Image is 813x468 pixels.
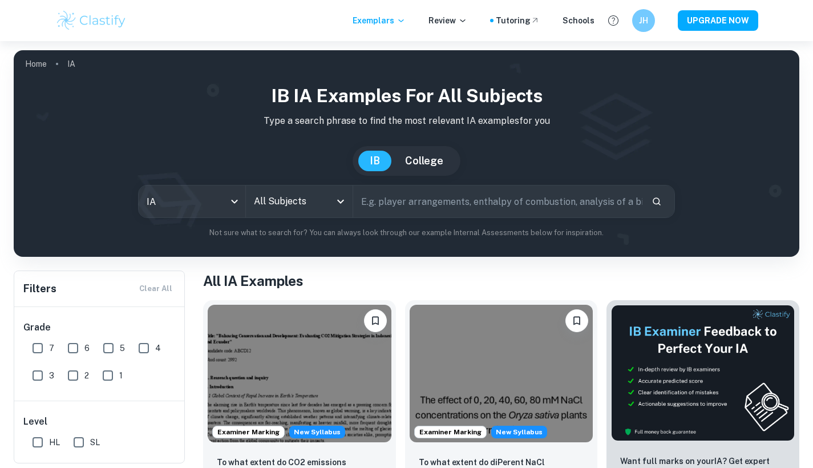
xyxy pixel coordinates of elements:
img: Clastify logo [55,9,128,32]
div: IA [139,185,245,217]
h6: Grade [23,321,176,334]
img: Thumbnail [611,305,795,441]
span: 1 [119,369,123,382]
span: 2 [84,369,89,382]
span: 4 [155,342,161,354]
span: 6 [84,342,90,354]
p: Exemplars [353,14,406,27]
p: IA [67,58,75,70]
img: ESS IA example thumbnail: To what extent do diPerent NaCl concentr [410,305,593,442]
button: JH [632,9,655,32]
span: 3 [49,369,54,382]
input: E.g. player arrangements, enthalpy of combustion, analysis of a big city... [353,185,643,217]
a: Schools [563,14,594,27]
p: Type a search phrase to find the most relevant IA examples for you [23,114,790,128]
span: New Syllabus [289,426,345,438]
span: New Syllabus [491,426,547,438]
button: Help and Feedback [604,11,623,30]
button: IB [358,151,391,171]
button: UPGRADE NOW [678,10,758,31]
button: Bookmark [364,309,387,332]
a: Tutoring [496,14,540,27]
span: Examiner Marking [213,427,284,437]
button: Open [333,193,349,209]
span: 7 [49,342,54,354]
div: Starting from the May 2026 session, the ESS IA requirements have changed. We created this exempla... [491,426,547,438]
button: Search [647,192,666,211]
div: Starting from the May 2026 session, the ESS IA requirements have changed. We created this exempla... [289,426,345,438]
span: HL [49,436,60,449]
span: 5 [120,342,125,354]
a: Home [25,56,47,72]
h1: All IA Examples [203,271,799,291]
h6: JH [637,14,650,27]
span: SL [90,436,100,449]
p: Not sure what to search for? You can always look through our example Internal Assessments below f... [23,227,790,239]
h6: Filters [23,281,56,297]
h1: IB IA examples for all subjects [23,82,790,110]
p: Review [428,14,467,27]
button: College [394,151,455,171]
img: ESS IA example thumbnail: To what extent do CO2 emissions contribu [208,305,391,442]
h6: Level [23,415,176,429]
img: profile cover [14,50,799,257]
button: Bookmark [565,309,588,332]
span: Examiner Marking [415,427,486,437]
